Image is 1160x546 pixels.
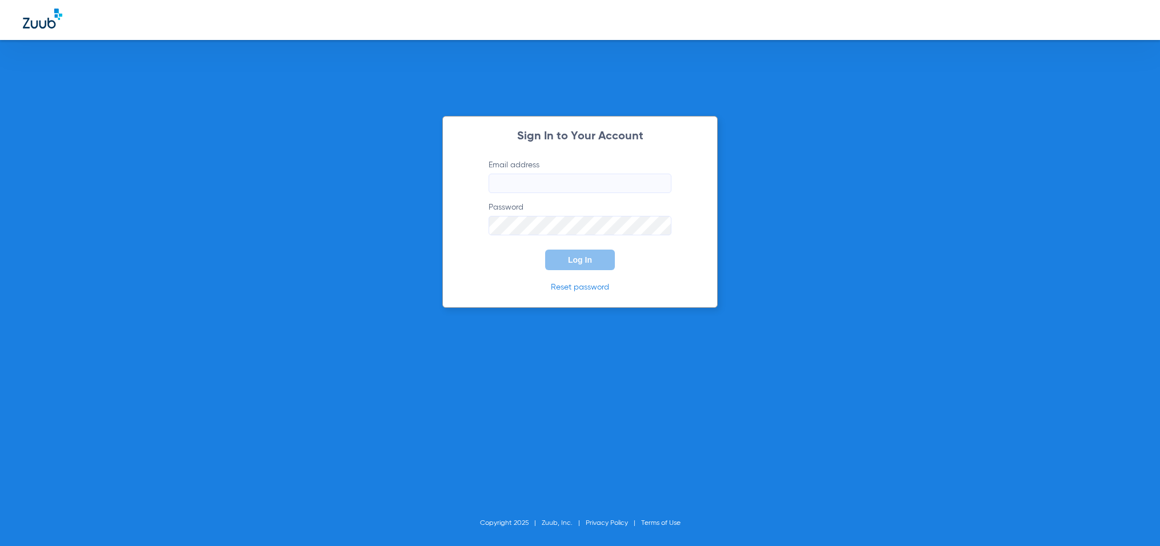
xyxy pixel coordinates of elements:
li: Copyright 2025 [480,517,542,529]
button: Log In [545,250,615,270]
input: Password [489,216,671,235]
a: Reset password [551,283,609,291]
a: Terms of Use [641,520,681,527]
label: Password [489,202,671,235]
a: Privacy Policy [586,520,628,527]
h2: Sign In to Your Account [471,131,689,142]
label: Email address [489,159,671,193]
input: Email address [489,174,671,193]
li: Zuub, Inc. [542,517,586,529]
iframe: Chat Widget [1103,491,1160,546]
img: Zuub Logo [23,9,62,29]
span: Log In [568,255,592,264]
